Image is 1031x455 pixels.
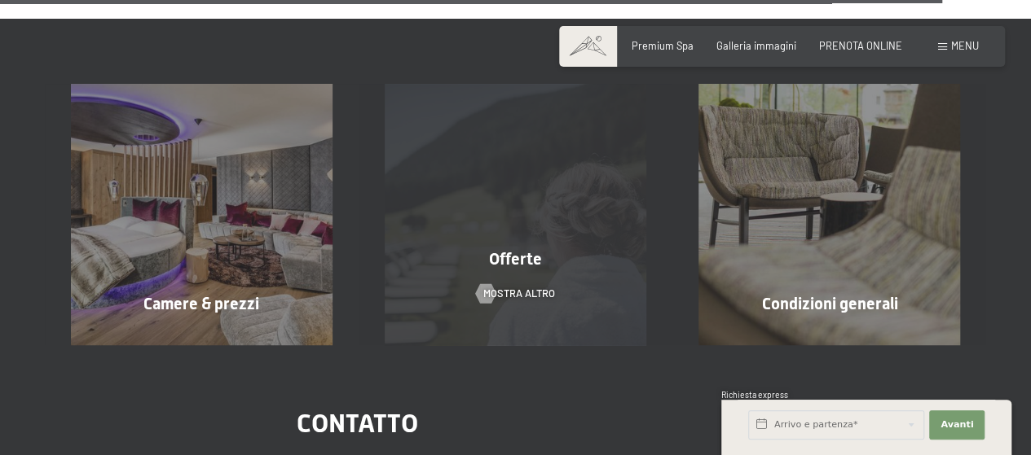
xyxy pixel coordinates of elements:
[941,418,973,431] span: Avanti
[819,39,902,52] a: PRENOTA ONLINE
[716,39,796,52] a: Galleria immagini
[721,390,788,400] span: Richiesta express
[143,294,259,313] span: Camere & prezzi
[489,249,542,269] span: Offerte
[672,84,986,345] a: Vacanze in Trentino Alto Adige all'Hotel Schwarzenstein Condizioni generali
[359,84,672,345] a: Vacanze in Trentino Alto Adige all'Hotel Schwarzenstein Offerte mostra altro
[951,39,979,52] span: Menu
[297,408,418,439] span: Contatto
[482,287,554,301] span: mostra altro
[761,294,897,313] span: Condizioni generali
[929,410,985,440] button: Avanti
[632,39,694,52] a: Premium Spa
[45,84,359,345] a: Vacanze in Trentino Alto Adige all'Hotel Schwarzenstein Camere & prezzi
